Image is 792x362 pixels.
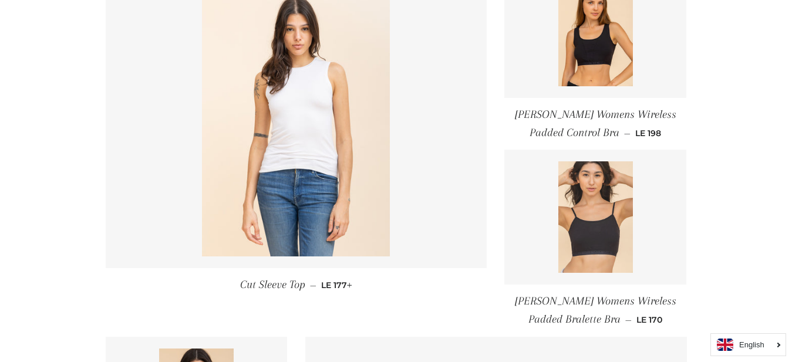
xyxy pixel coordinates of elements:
[504,285,686,337] a: [PERSON_NAME] Womens Wireless Padded Bralette Bra — LE 170
[106,268,487,302] a: Cut Sleeve Top — LE 177
[321,280,352,290] span: LE 177
[624,128,631,138] span: —
[240,278,305,291] span: Cut Sleeve Top
[504,98,686,150] a: [PERSON_NAME] Womens Wireless Padded Control Bra — LE 198
[739,341,764,349] i: English
[717,339,780,351] a: English
[515,295,676,326] span: [PERSON_NAME] Womens Wireless Padded Bralette Bra
[635,128,661,138] span: LE 198
[625,314,632,325] span: —
[310,280,316,290] span: —
[515,108,676,139] span: [PERSON_NAME] Womens Wireless Padded Control Bra
[636,314,662,325] span: LE 170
